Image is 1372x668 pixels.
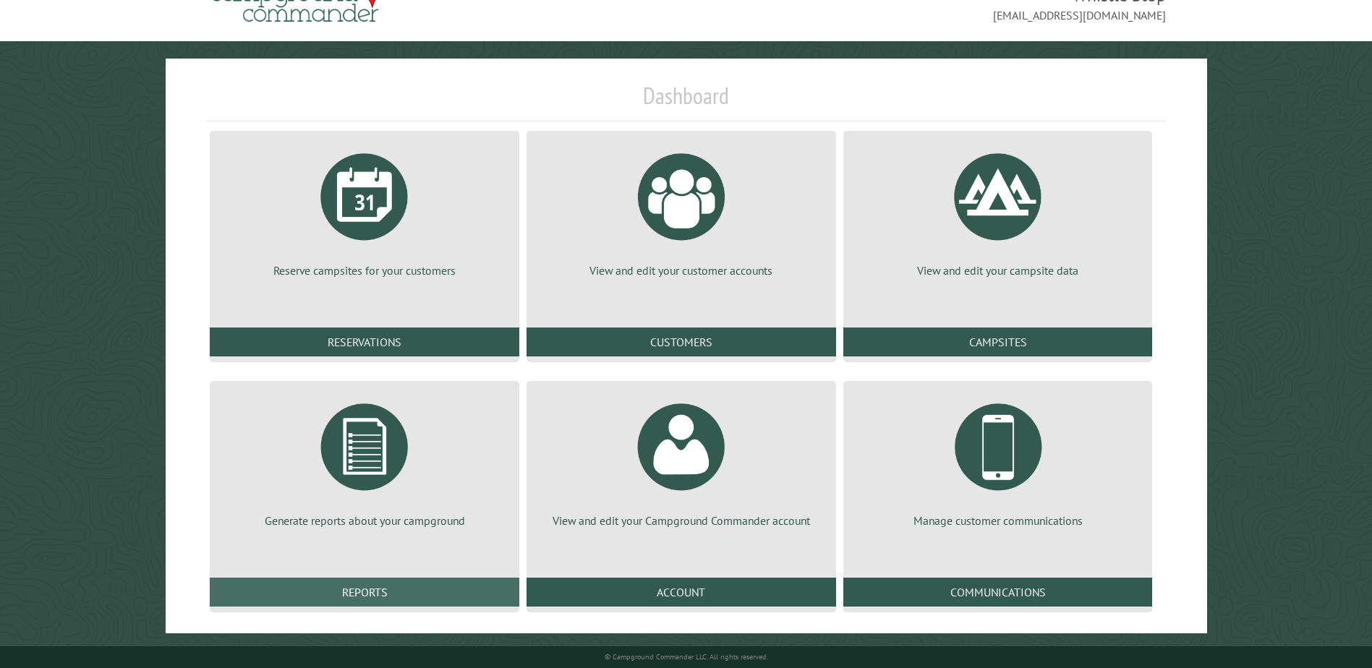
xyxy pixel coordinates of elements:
a: Manage customer communications [861,393,1135,528]
a: View and edit your Campground Commander account [544,393,819,528]
p: View and edit your Campground Commander account [544,513,819,528]
a: View and edit your customer accounts [544,142,819,278]
a: Account [527,578,836,607]
p: View and edit your campsite data [861,262,1135,278]
p: View and edit your customer accounts [544,262,819,278]
small: © Campground Commander LLC. All rights reserved. [605,652,768,661]
p: Generate reports about your campground [227,513,502,528]
a: Reserve campsites for your customers [227,142,502,278]
a: Reports [210,578,519,607]
a: Campsites [843,327,1153,356]
p: Reserve campsites for your customers [227,262,502,278]
a: Generate reports about your campground [227,393,502,528]
p: Manage customer communications [861,513,1135,528]
a: Reservations [210,327,519,356]
a: Communications [843,578,1153,607]
a: View and edit your campsite data [861,142,1135,278]
h1: Dashboard [206,82,1165,121]
a: Customers [527,327,836,356]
